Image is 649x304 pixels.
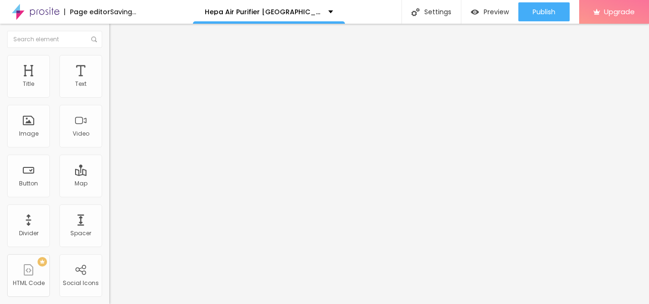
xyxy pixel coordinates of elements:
[604,8,635,16] span: Upgrade
[13,280,45,286] div: HTML Code
[7,31,102,48] input: Search element
[63,280,99,286] div: Social Icons
[109,24,649,304] iframe: Editor
[91,37,97,42] img: Icone
[73,130,89,137] div: Video
[518,2,570,21] button: Publish
[110,9,136,15] div: Saving...
[19,180,38,187] div: Button
[484,8,509,16] span: Preview
[75,81,86,87] div: Text
[19,130,38,137] div: Image
[533,8,555,16] span: Publish
[205,9,321,15] p: Hepa Air Purifier [GEOGRAPHIC_DATA]
[23,81,34,87] div: Title
[19,230,38,237] div: Divider
[471,8,479,16] img: view-1.svg
[75,180,87,187] div: Map
[411,8,420,16] img: Icone
[461,2,518,21] button: Preview
[70,230,91,237] div: Spacer
[64,9,110,15] div: Page editor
